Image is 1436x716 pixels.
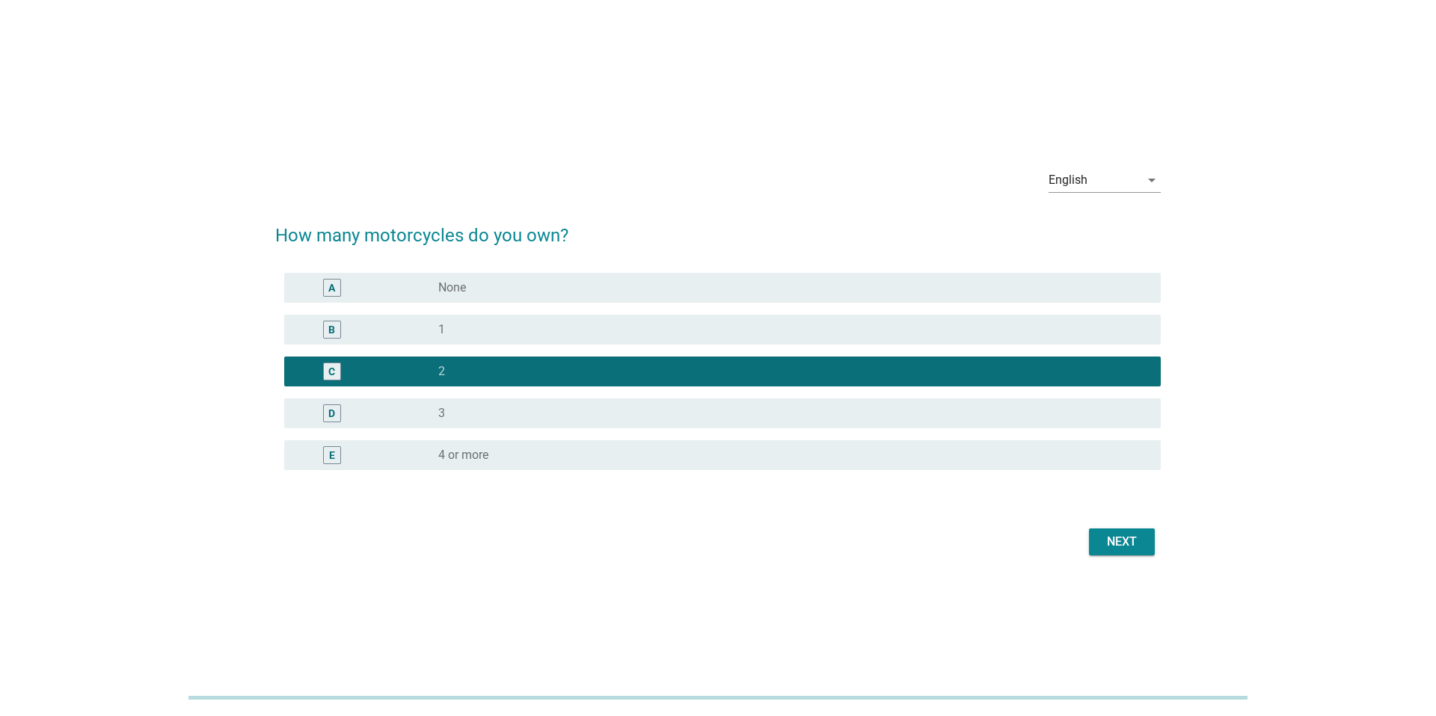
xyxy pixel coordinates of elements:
label: 3 [438,406,445,421]
i: arrow_drop_down [1143,171,1161,189]
h2: How many motorcycles do you own? [275,207,1161,249]
label: None [438,280,466,295]
label: 4 or more [438,448,488,463]
div: E [329,448,335,463]
div: B [328,322,335,338]
div: D [328,406,335,422]
div: C [328,364,335,380]
button: Next [1089,528,1155,555]
label: 2 [438,364,445,379]
label: 1 [438,322,445,337]
div: Next [1101,533,1143,551]
div: English [1049,173,1087,187]
div: A [328,280,335,296]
